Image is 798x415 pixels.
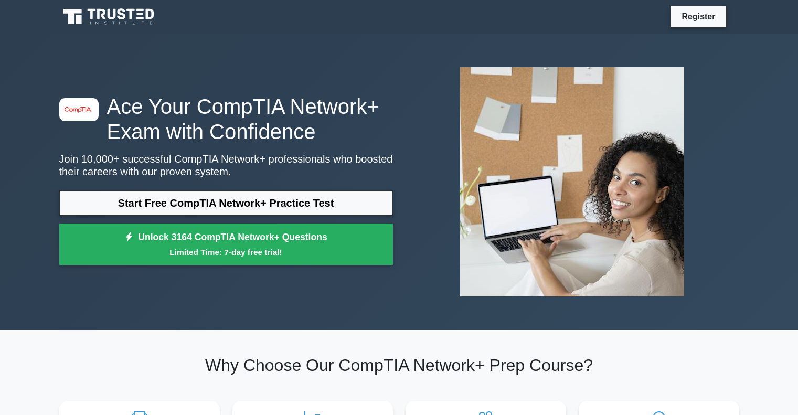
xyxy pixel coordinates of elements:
a: Unlock 3164 CompTIA Network+ QuestionsLimited Time: 7-day free trial! [59,224,393,265]
a: Register [675,10,721,23]
small: Limited Time: 7-day free trial! [72,246,380,258]
a: Start Free CompTIA Network+ Practice Test [59,190,393,216]
h1: Ace Your CompTIA Network+ Exam with Confidence [59,94,393,144]
h2: Why Choose Our CompTIA Network+ Prep Course? [59,355,739,375]
p: Join 10,000+ successful CompTIA Network+ professionals who boosted their careers with our proven ... [59,153,393,178]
